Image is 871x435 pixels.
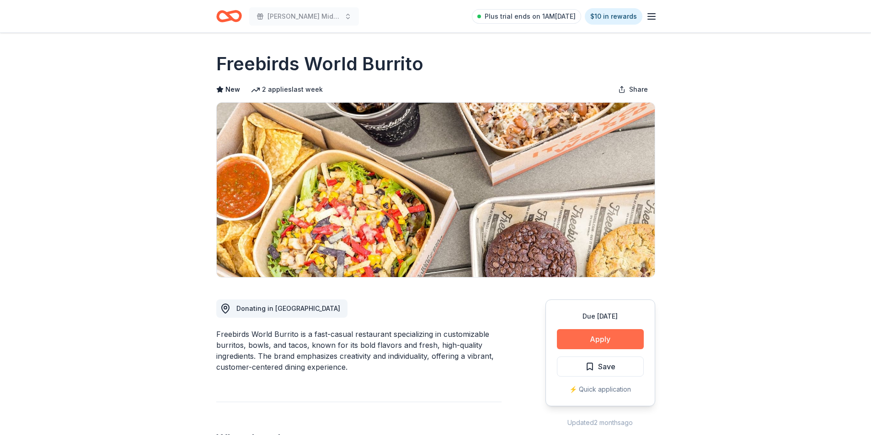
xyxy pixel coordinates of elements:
[557,384,644,395] div: ⚡️ Quick application
[251,84,323,95] div: 2 applies last week
[485,11,576,22] span: Plus trial ends on 1AM[DATE]
[472,9,581,24] a: Plus trial ends on 1AM[DATE]
[236,304,340,312] span: Donating in [GEOGRAPHIC_DATA]
[557,329,644,349] button: Apply
[216,51,423,77] h1: Freebirds World Burrito
[545,417,655,428] div: Updated 2 months ago
[216,5,242,27] a: Home
[611,80,655,99] button: Share
[217,103,655,277] img: Image for Freebirds World Burrito
[585,8,642,25] a: $10 in rewards
[216,329,502,372] div: Freebirds World Burrito is a fast-casual restaurant specializing in customizable burritos, bowls,...
[249,7,359,26] button: [PERSON_NAME] Middle School Student PTA Meetings
[557,311,644,322] div: Due [DATE]
[629,84,648,95] span: Share
[225,84,240,95] span: New
[598,361,615,372] span: Save
[267,11,341,22] span: [PERSON_NAME] Middle School Student PTA Meetings
[557,356,644,377] button: Save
